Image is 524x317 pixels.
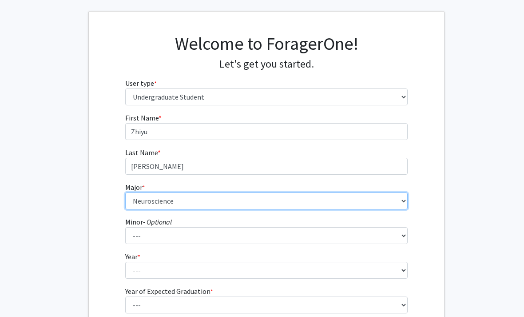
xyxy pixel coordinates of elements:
[125,286,213,297] label: Year of Expected Graduation
[125,217,172,227] label: Minor
[125,33,408,54] h1: Welcome to ForagerOne!
[125,58,408,71] h4: Let's get you started.
[7,277,38,310] iframe: Chat
[125,182,145,193] label: Major
[125,148,158,157] span: Last Name
[125,251,140,262] label: Year
[125,78,157,88] label: User type
[125,113,159,122] span: First Name
[143,217,172,226] i: - Optional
